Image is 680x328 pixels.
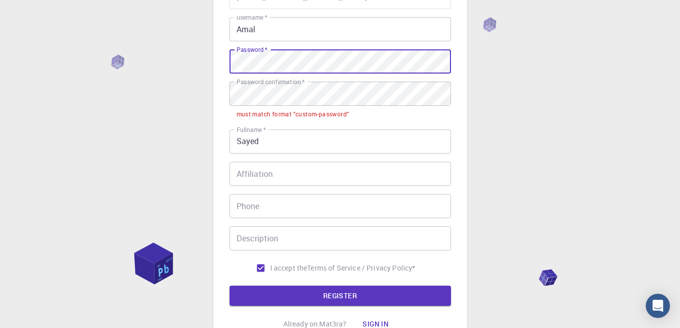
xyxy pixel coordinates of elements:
[237,78,305,86] label: Password confirmation
[270,263,308,273] span: I accept the
[307,263,415,273] a: Terms of Service / Privacy Policy*
[230,286,451,306] button: REGISTER
[307,263,415,273] p: Terms of Service / Privacy Policy *
[237,13,267,22] label: username
[237,109,349,119] div: must match format "custom-password"
[646,294,670,318] div: Open Intercom Messenger
[237,125,266,134] label: Fullname
[237,45,267,54] label: Password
